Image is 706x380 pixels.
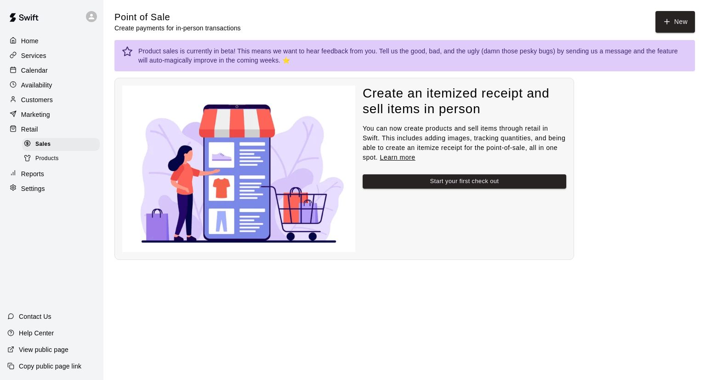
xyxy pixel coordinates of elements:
[7,63,96,77] a: Calendar
[380,154,415,161] a: Learn more
[655,11,695,33] button: New
[122,86,355,252] img: Nothing to see here
[21,66,48,75] p: Calendar
[22,152,100,165] div: Products
[7,93,96,107] a: Customers
[22,151,103,166] a: Products
[114,23,241,33] p: Create payments for in-person transactions
[7,78,96,92] a: Availability
[22,137,103,151] a: Sales
[7,34,96,48] a: Home
[7,167,96,181] a: Reports
[21,169,44,178] p: Reports
[19,312,51,321] p: Contact Us
[566,47,632,55] a: sending us a message
[7,182,96,196] a: Settings
[21,81,52,90] p: Availability
[22,138,100,151] div: Sales
[7,122,96,136] a: Retail
[7,49,96,63] a: Services
[21,36,39,46] p: Home
[138,43,688,69] div: Product sales is currently in beta! This means we want to hear feedback from you. Tell us the goo...
[35,140,51,149] span: Sales
[363,174,566,189] button: Start your first check out
[114,11,241,23] h5: Point of Sale
[21,125,38,134] p: Retail
[21,51,46,60] p: Services
[21,95,53,104] p: Customers
[35,154,59,163] span: Products
[21,184,45,193] p: Settings
[363,86,566,117] h4: Create an itemized receipt and sell items in person
[21,110,50,119] p: Marketing
[19,345,68,354] p: View public page
[363,125,565,161] span: You can now create products and sell items through retail in Swift. This includes adding images, ...
[19,328,54,338] p: Help Center
[19,362,81,371] p: Copy public page link
[7,108,96,121] a: Marketing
